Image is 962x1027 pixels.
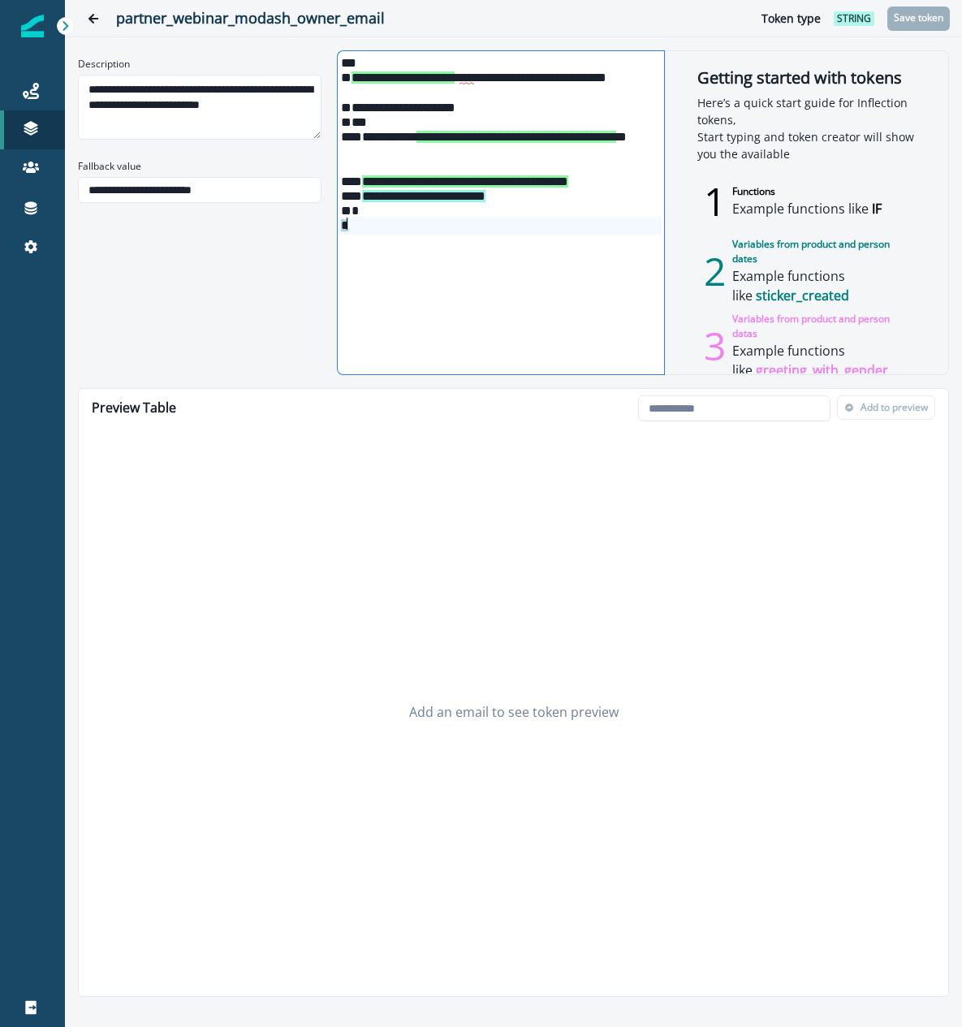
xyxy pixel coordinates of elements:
[732,199,882,218] p: Example functions like
[732,237,915,266] p: Variables from product and person dates
[756,287,849,304] span: sticker_created
[732,184,882,199] p: Functions
[78,159,141,174] p: Fallback value
[697,242,732,300] p: 2
[887,6,950,31] button: Save token
[756,361,888,379] span: greeting_with_gender
[697,94,915,162] p: Here’s a quick start guide for Inflection tokens, Start typing and token creator will show you th...
[732,312,915,341] p: Variables from product and person datas
[409,702,619,722] p: Add an email to see token preview
[894,12,943,24] p: Save token
[78,57,130,71] p: Description
[697,172,732,231] p: 1
[761,10,821,27] p: Token type
[837,395,935,420] button: Add to preview
[116,10,729,28] h2: partner_webinar_modash_owner_email
[834,11,874,26] span: string
[697,317,732,375] p: 3
[85,394,183,422] h2: Preview Table
[77,2,110,35] button: Go back
[732,266,915,305] p: Example functions like
[697,68,915,88] h2: Getting started with tokens
[872,200,882,218] span: IF
[732,341,915,380] p: Example functions like
[21,15,44,37] img: Inflection
[861,402,928,413] p: Add to preview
